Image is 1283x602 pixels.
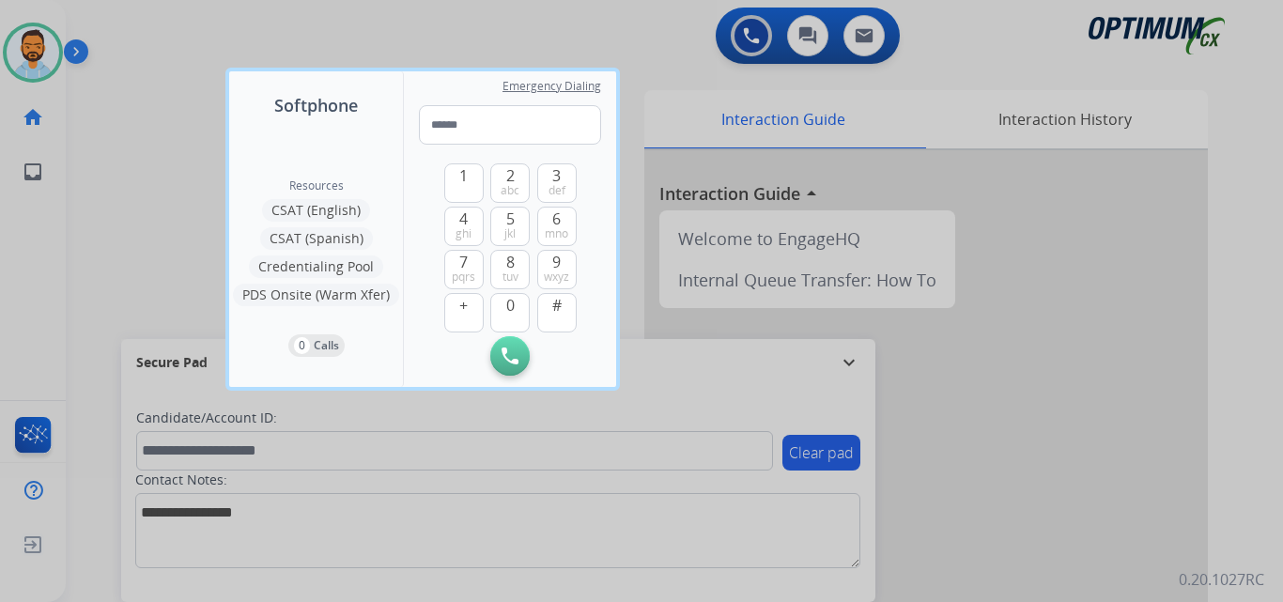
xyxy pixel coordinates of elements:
button: 9wxyz [537,250,577,289]
button: 5jkl [490,207,530,246]
button: Credentialing Pool [249,255,383,278]
span: wxyz [544,270,569,285]
button: CSAT (English) [262,199,370,222]
button: 3def [537,163,577,203]
span: jkl [504,226,516,241]
button: 0 [490,293,530,332]
span: + [459,294,468,316]
span: 8 [506,251,515,273]
button: 6mno [537,207,577,246]
button: 1 [444,163,484,203]
span: ghi [456,226,471,241]
span: 2 [506,164,515,187]
span: 0 [506,294,515,316]
p: Calls [314,337,339,354]
button: PDS Onsite (Warm Xfer) [233,284,399,306]
span: Softphone [274,92,358,118]
button: 0Calls [288,334,345,357]
span: 4 [459,208,468,230]
span: 7 [459,251,468,273]
span: tuv [502,270,518,285]
button: 8tuv [490,250,530,289]
span: 6 [552,208,561,230]
span: abc [501,183,519,198]
p: 0 [294,337,310,354]
span: pqrs [452,270,475,285]
span: Emergency Dialing [502,79,601,94]
span: mno [545,226,568,241]
span: 1 [459,164,468,187]
button: + [444,293,484,332]
button: 4ghi [444,207,484,246]
span: 3 [552,164,561,187]
span: Resources [289,178,344,193]
p: 0.20.1027RC [1179,568,1264,591]
button: # [537,293,577,332]
button: 7pqrs [444,250,484,289]
button: 2abc [490,163,530,203]
span: # [552,294,562,316]
span: 5 [506,208,515,230]
button: CSAT (Spanish) [260,227,373,250]
img: call-button [502,347,518,364]
span: def [549,183,565,198]
span: 9 [552,251,561,273]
